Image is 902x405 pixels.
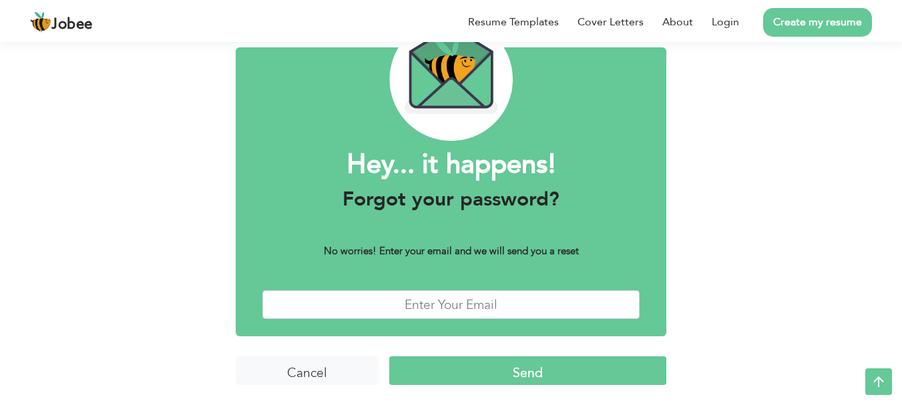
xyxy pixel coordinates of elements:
[662,14,693,30] a: About
[763,8,872,37] a: Create my resume
[468,14,559,30] a: Resume Templates
[262,290,640,319] input: Enter Your Email
[262,187,640,212] h3: Forgot your password?
[324,244,579,258] b: No worries! Enter your email and we will send you a reset
[712,14,739,30] a: Login
[262,147,640,182] h1: Hey... it happens!
[30,11,51,33] img: jobee.io
[51,17,93,32] span: Jobee
[389,356,666,385] input: Send
[578,14,644,30] a: Cover Letters
[236,356,379,385] input: Cancel
[30,11,93,33] a: Jobee
[389,18,513,141] img: envelope_bee.png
